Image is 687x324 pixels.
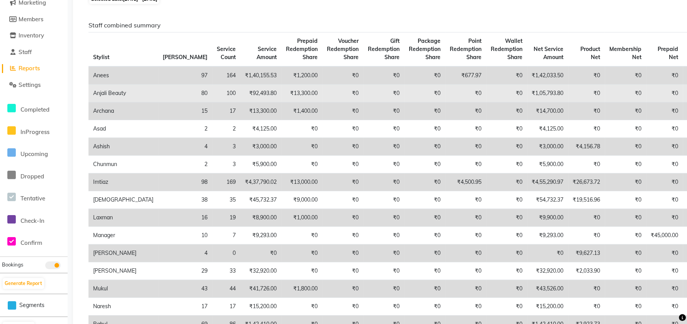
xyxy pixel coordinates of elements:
td: ₹0 [363,138,404,156]
td: ₹0 [445,298,486,316]
td: ₹0 [363,280,404,298]
td: ₹4,55,290.97 [527,173,568,191]
td: ₹0 [486,227,527,244]
td: ₹0 [363,227,404,244]
td: ₹0 [646,156,683,173]
td: 10 [158,227,212,244]
td: ₹0 [363,120,404,138]
span: Prepaid Redemption Share [286,37,318,61]
td: 2 [212,120,240,138]
td: ₹0 [605,66,646,85]
td: ₹0 [605,102,646,120]
span: Confirm [20,239,42,246]
td: ₹0 [281,227,322,244]
td: ₹4,125.00 [527,120,568,138]
td: 0 [212,244,240,262]
td: ₹0 [568,66,605,85]
td: ₹0 [404,102,445,120]
td: ₹0 [445,156,486,173]
td: ₹0 [605,244,646,262]
td: ₹0 [486,173,527,191]
td: ₹41,726.00 [240,280,281,298]
td: ₹0 [404,120,445,138]
span: Voucher Redemption Share [327,37,359,61]
td: ₹0 [322,156,363,173]
td: ₹0 [486,66,527,85]
td: 16 [158,209,212,227]
td: ₹0 [322,191,363,209]
td: ₹1,42,033.50 [527,66,568,85]
td: ₹0 [445,85,486,102]
td: 2 [158,156,212,173]
td: ₹13,300.00 [281,85,322,102]
td: ₹1,200.00 [281,66,322,85]
td: ₹43,526.00 [527,280,568,298]
td: ₹0 [486,102,527,120]
td: ₹1,800.00 [281,280,322,298]
td: Manager [88,227,158,244]
td: ₹4,500.95 [445,173,486,191]
td: ₹0 [445,280,486,298]
td: ₹9,000.00 [281,191,322,209]
td: ₹4,156.78 [568,138,605,156]
span: InProgress [20,128,49,136]
a: Reports [2,64,66,73]
td: ₹0 [322,244,363,262]
td: ₹0 [445,102,486,120]
td: ₹0 [605,156,646,173]
td: ₹0 [404,262,445,280]
span: Gift Redemption Share [368,37,400,61]
a: Inventory [2,31,66,40]
td: ₹0 [322,227,363,244]
td: ₹92,493.80 [240,85,281,102]
td: ₹0 [322,66,363,85]
span: Membership Net [609,46,641,61]
td: ₹0 [568,227,605,244]
td: ₹0 [363,173,404,191]
button: Generate Report [3,278,44,289]
td: 15 [158,102,212,120]
span: Service Amount [257,46,277,61]
span: Service Count [217,46,236,61]
td: ₹0 [486,298,527,316]
td: ₹0 [605,191,646,209]
td: ₹0 [568,85,605,102]
td: 29 [158,262,212,280]
td: ₹0 [568,120,605,138]
span: Prepaid Net [658,46,678,61]
td: ₹0 [486,120,527,138]
td: Anees [88,66,158,85]
td: ₹0 [404,173,445,191]
td: ₹0 [404,66,445,85]
td: ₹0 [281,298,322,316]
td: 169 [212,173,240,191]
a: Staff [2,48,66,57]
td: ₹13,000.00 [281,173,322,191]
td: 97 [158,66,212,85]
td: ₹0 [646,262,683,280]
td: ₹0 [486,191,527,209]
td: ₹0 [363,102,404,120]
td: ₹1,40,155.53 [240,66,281,85]
td: ₹0 [281,156,322,173]
td: 98 [158,173,212,191]
td: ₹0 [322,280,363,298]
td: ₹0 [486,244,527,262]
td: ₹15,200.00 [527,298,568,316]
span: Settings [19,81,41,88]
td: ₹0 [363,66,404,85]
td: ₹0 [605,85,646,102]
td: ₹0 [445,262,486,280]
td: [PERSON_NAME] [88,262,158,280]
td: [PERSON_NAME] [88,244,158,262]
span: Dropped [20,173,44,180]
td: ₹0 [646,120,683,138]
td: 44 [212,280,240,298]
td: ₹0 [322,138,363,156]
td: [DEMOGRAPHIC_DATA] [88,191,158,209]
td: ₹0 [568,298,605,316]
td: ₹0 [445,209,486,227]
td: ₹0 [486,85,527,102]
td: Ashish [88,138,158,156]
td: 17 [212,298,240,316]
